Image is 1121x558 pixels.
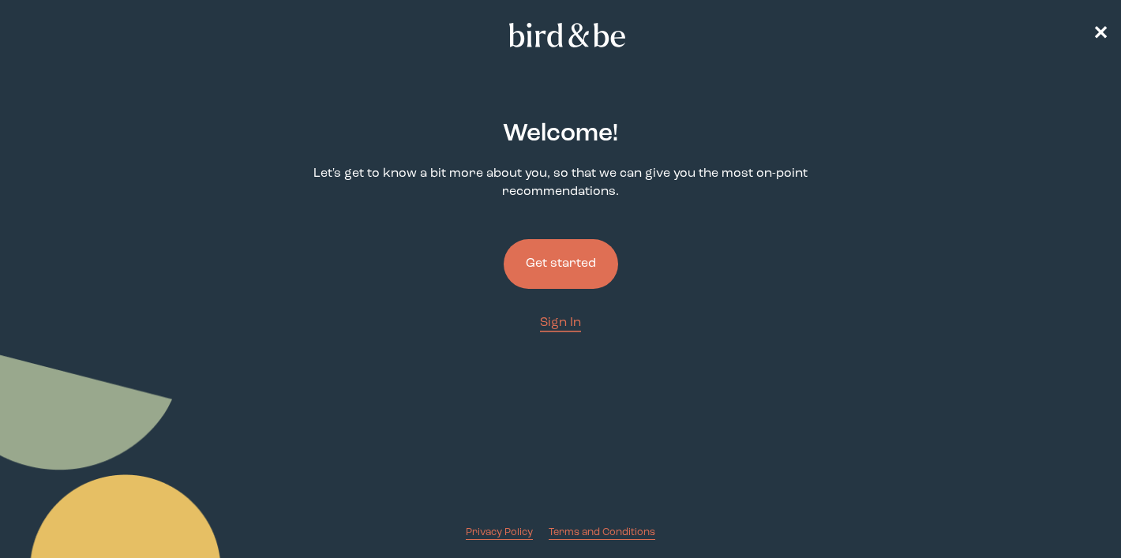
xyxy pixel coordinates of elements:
a: Terms and Conditions [549,525,655,540]
iframe: Gorgias live chat messenger [1042,484,1105,542]
span: Terms and Conditions [549,527,655,537]
span: Privacy Policy [466,527,533,537]
a: ✕ [1093,21,1108,49]
span: ✕ [1093,25,1108,44]
button: Get started [504,239,618,289]
p: Let's get to know a bit more about you, so that we can give you the most on-point recommendations. [293,165,828,201]
a: Privacy Policy [466,525,533,540]
a: Get started [504,214,618,314]
span: Sign In [540,316,581,329]
h2: Welcome ! [503,116,618,152]
a: Sign In [540,314,581,332]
